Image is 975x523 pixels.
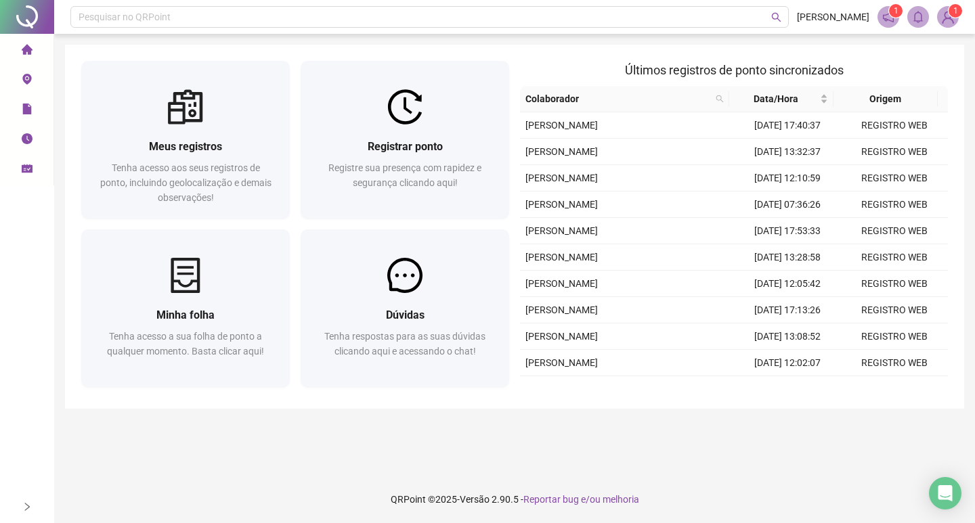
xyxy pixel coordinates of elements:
td: [DATE] 13:32:37 [734,139,841,165]
td: REGISTRO WEB [841,191,948,218]
span: environment [22,68,32,95]
span: [PERSON_NAME] [525,331,598,342]
span: search [716,95,724,103]
a: DúvidasTenha respostas para as suas dúvidas clicando aqui e acessando o chat! [301,229,509,387]
span: Tenha respostas para as suas dúvidas clicando aqui e acessando o chat! [324,331,485,357]
td: [DATE] 17:53:33 [734,218,841,244]
span: [PERSON_NAME] [797,9,869,24]
span: notification [882,11,894,23]
span: [PERSON_NAME] [525,225,598,236]
img: 89100 [938,7,958,27]
td: REGISTRO WEB [841,323,948,350]
span: right [22,502,32,511]
span: Registre sua presença com rapidez e segurança clicando aqui! [328,162,481,188]
td: REGISTRO WEB [841,218,948,244]
td: [DATE] 07:36:34 [734,376,841,403]
span: Registrar ponto [368,140,443,153]
td: REGISTRO WEB [841,297,948,323]
td: [DATE] 12:10:59 [734,165,841,191]
span: 1 [894,6,898,16]
span: Reportar bug e/ou melhoria [523,494,639,505]
span: 1 [953,6,958,16]
span: [PERSON_NAME] [525,120,598,131]
td: REGISTRO WEB [841,244,948,271]
td: [DATE] 17:13:26 [734,297,841,323]
span: clock-circle [22,127,32,154]
span: bell [912,11,924,23]
th: Origem [833,86,938,112]
span: [PERSON_NAME] [525,304,598,315]
td: [DATE] 07:36:26 [734,191,841,218]
td: [DATE] 12:05:42 [734,271,841,297]
a: Registrar pontoRegistre sua presença com rapidez e segurança clicando aqui! [301,61,509,219]
span: [PERSON_NAME] [525,173,598,183]
td: REGISTRO WEB [841,139,948,165]
span: Tenha acesso aos seus registros de ponto, incluindo geolocalização e demais observações! [100,162,272,203]
span: [PERSON_NAME] [525,199,598,210]
td: REGISTRO WEB [841,350,948,376]
span: Últimos registros de ponto sincronizados [625,63,844,77]
span: Meus registros [149,140,222,153]
span: Tenha acesso a sua folha de ponto a qualquer momento. Basta clicar aqui! [107,331,264,357]
td: REGISTRO WEB [841,112,948,139]
span: Minha folha [156,309,215,321]
td: REGISTRO WEB [841,376,948,403]
td: REGISTRO WEB [841,271,948,297]
span: file [22,97,32,124]
span: Dúvidas [386,309,425,321]
span: [PERSON_NAME] [525,252,598,263]
span: search [713,89,727,109]
span: Data/Hora [735,91,817,106]
span: [PERSON_NAME] [525,357,598,368]
td: [DATE] 17:40:37 [734,112,841,139]
span: search [771,12,781,22]
span: schedule [22,157,32,184]
span: [PERSON_NAME] [525,278,598,289]
td: [DATE] 13:28:58 [734,244,841,271]
th: Data/Hora [729,86,833,112]
span: home [22,38,32,65]
div: Open Intercom Messenger [929,477,961,509]
footer: QRPoint © 2025 - 2.90.5 - [54,476,975,523]
span: Colaborador [525,91,710,106]
sup: Atualize o seu contato no menu Meus Dados [949,4,962,18]
td: [DATE] 13:08:52 [734,323,841,350]
span: Versão [460,494,490,505]
a: Meus registrosTenha acesso aos seus registros de ponto, incluindo geolocalização e demais observa... [81,61,290,219]
td: REGISTRO WEB [841,165,948,191]
td: [DATE] 12:02:07 [734,350,841,376]
span: [PERSON_NAME] [525,146,598,157]
a: Minha folhaTenha acesso a sua folha de ponto a qualquer momento. Basta clicar aqui! [81,229,290,387]
sup: 1 [889,4,903,18]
